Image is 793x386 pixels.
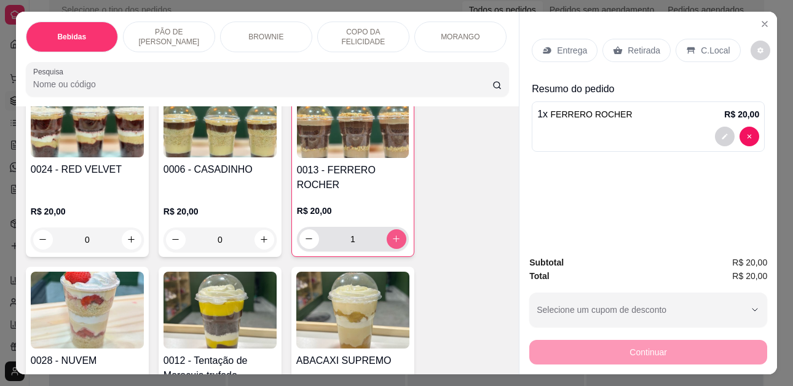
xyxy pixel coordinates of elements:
[31,272,144,349] img: product-image
[715,127,735,146] button: decrease-product-quantity
[164,353,277,383] h4: 0012 - Tentação de Maracuja trufado
[755,14,775,34] button: Close
[296,272,409,349] img: product-image
[529,271,549,281] strong: Total
[537,107,632,122] p: 1 x
[732,269,767,283] span: R$ 20,00
[296,353,409,368] h4: ABACAXI SUPREMO
[628,44,660,57] p: Retirada
[164,81,277,157] img: product-image
[57,32,86,42] p: Bebidas
[33,78,492,90] input: Pesquisa
[701,44,730,57] p: C.Local
[297,163,409,192] h4: 0013 - FERRERO ROCHER
[751,41,770,60] button: decrease-product-quantity
[31,353,144,368] h4: 0028 - NUVEM
[441,32,479,42] p: MORANGO
[297,205,409,217] p: R$ 20,00
[33,230,53,250] button: decrease-product-quantity
[732,256,767,269] span: R$ 20,00
[529,258,564,267] strong: Subtotal
[328,27,399,47] p: COPO DA FELICIDADE
[551,109,633,119] span: FERRERO ROCHER
[387,229,406,249] button: increase-product-quantity
[164,162,277,177] h4: 0006 - CASADINHO
[31,205,144,218] p: R$ 20,00
[532,82,765,96] p: Resumo do pedido
[164,272,277,349] img: product-image
[254,230,274,250] button: increase-product-quantity
[248,32,283,42] p: BROWNIE
[724,108,759,120] p: R$ 20,00
[740,127,759,146] button: decrease-product-quantity
[529,293,767,327] button: Selecione um cupom de desconto
[31,81,144,157] img: product-image
[166,230,186,250] button: decrease-product-quantity
[133,27,205,47] p: PÃO DE [PERSON_NAME]
[122,230,141,250] button: increase-product-quantity
[31,162,144,177] h4: 0024 - RED VELVET
[297,81,409,158] img: product-image
[33,66,68,77] label: Pesquisa
[557,44,587,57] p: Entrega
[164,205,277,218] p: R$ 20,00
[299,229,319,249] button: decrease-product-quantity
